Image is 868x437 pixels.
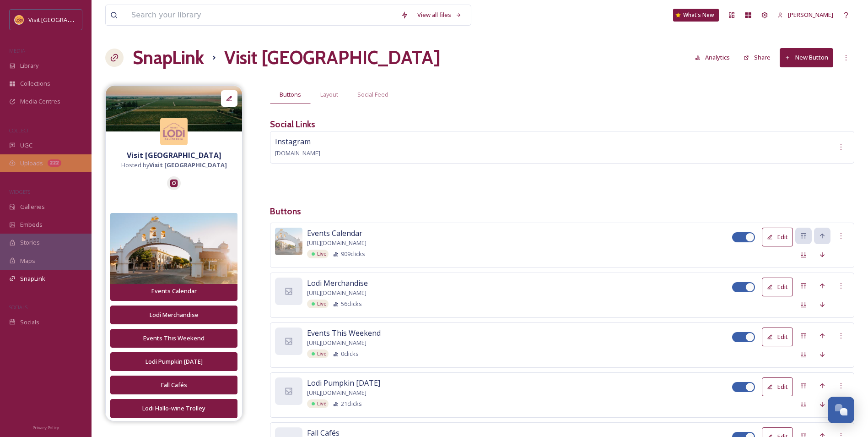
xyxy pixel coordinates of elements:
span: Layout [320,90,338,99]
span: COLLECT [9,127,29,134]
div: Lodi Merchandise [115,311,232,319]
button: Fall Cafés [110,376,237,394]
span: [URL][DOMAIN_NAME] [307,239,367,247]
span: Stories [20,238,40,247]
div: Lodi Pumpkin [DATE] [115,357,232,366]
span: Lodi Merchandise [307,278,368,289]
div: 222 [48,159,61,167]
input: Search your library [127,5,396,25]
span: Lodi Pumpkin [DATE] [307,377,380,388]
span: Buttons [280,90,301,99]
span: Media Centres [20,97,60,106]
span: UGC [20,141,32,150]
span: SnapLink [20,274,45,283]
span: WIDGETS [9,188,30,195]
a: [PERSON_NAME] [773,6,838,24]
span: SOCIALS [9,304,27,311]
img: Square%20Social%20Visit%20Lodi.png [15,15,24,24]
span: Events This Weekend [307,328,381,339]
span: Galleries [20,202,45,211]
div: Fall Cafés [115,381,232,389]
span: Maps [20,257,35,265]
span: Socials [20,318,39,327]
span: MEDIA [9,47,25,54]
h3: Buttons [270,205,854,218]
div: Live [307,399,329,408]
span: [PERSON_NAME] [788,11,833,19]
a: View all files [413,6,466,24]
strong: Visit [GEOGRAPHIC_DATA] [127,150,221,160]
span: 56 clicks [341,300,362,308]
button: Edit [762,328,793,346]
button: Edit [762,228,793,246]
span: Events Calendar [307,228,362,239]
span: Hosted by [121,161,227,169]
h3: Social Links [270,118,315,131]
div: Lodi Hallo-wine Trolley [115,404,232,413]
h1: Visit [GEOGRAPHIC_DATA] [224,44,441,71]
div: Live [307,300,329,308]
span: [DOMAIN_NAME] [275,149,320,157]
a: Privacy Policy [32,421,59,432]
span: Privacy Policy [32,425,59,431]
div: Live [307,350,329,358]
div: Events This Weekend [115,334,232,343]
button: Edit [762,278,793,296]
button: Share [739,49,775,66]
span: Library [20,61,38,70]
button: Analytics [690,49,735,66]
span: Embeds [20,220,43,229]
span: Collections [20,79,50,88]
span: Social Feed [357,90,388,99]
span: 0 clicks [341,350,359,358]
span: 909 clicks [341,250,365,258]
span: [URL][DOMAIN_NAME] [307,289,367,297]
button: Lodi Pumpkin [DATE] [110,352,237,371]
span: 21 clicks [341,399,362,408]
span: Visit [GEOGRAPHIC_DATA] [28,15,99,24]
button: Edit [762,377,793,396]
span: Instagram [275,137,311,147]
a: SnapLink [133,44,204,71]
button: Events Calendar [110,282,237,300]
img: Square%20Social%20Visit%20Lodi.png [160,118,188,145]
a: What's New [673,9,719,22]
span: [URL][DOMAIN_NAME] [307,388,367,397]
button: New Button [780,48,833,67]
button: Events This Weekend [110,329,237,348]
div: Live [307,250,329,258]
button: Lodi Merchandise [110,306,237,324]
strong: Visit [GEOGRAPHIC_DATA] [149,161,227,169]
a: Analytics [690,49,739,66]
span: [URL][DOMAIN_NAME] [307,339,367,347]
span: Uploads [20,159,43,168]
button: Lodi Hallo-wine Trolley [110,399,237,418]
img: eb0ff84f-6bda-48df-8fd6-ed9836e6574f.jpg [275,228,302,255]
div: Events Calendar [115,287,232,295]
button: Open Chat [828,397,854,423]
img: f3c95699-6446-452f-9a14-16c78ac2645e.jpg [106,86,242,131]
